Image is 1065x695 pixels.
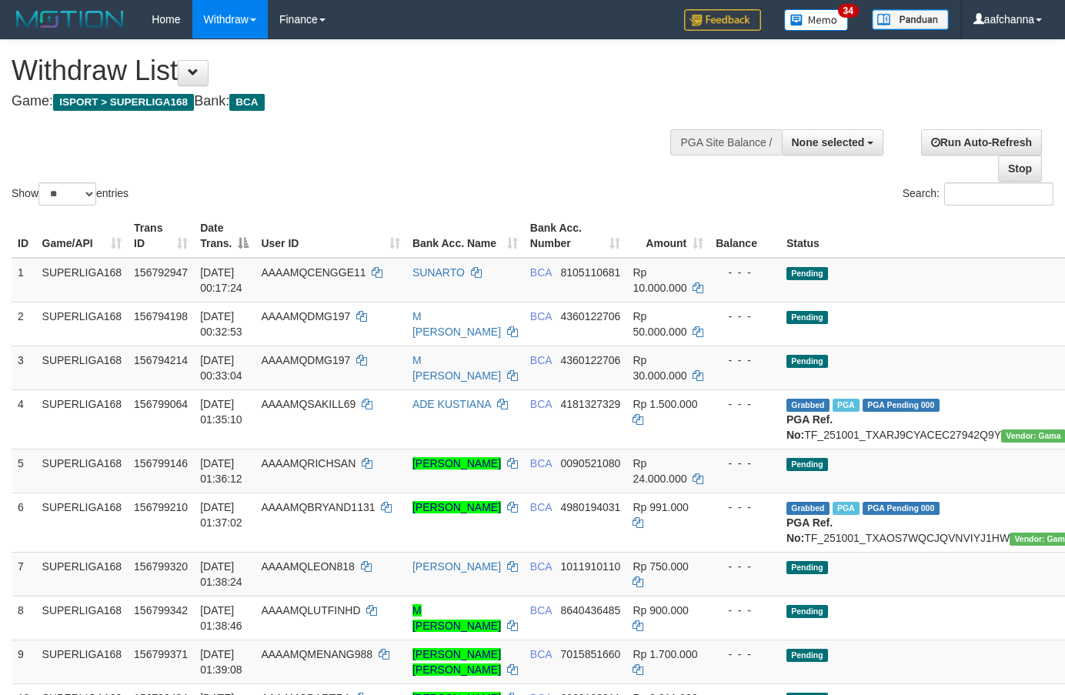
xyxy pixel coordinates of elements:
[38,182,96,205] select: Showentries
[261,560,354,573] span: AAAAMQLEON818
[792,136,865,149] span: None selected
[786,355,828,368] span: Pending
[944,182,1053,205] input: Search:
[412,398,491,410] a: ADE KUSTIANA
[406,214,524,258] th: Bank Acc. Name: activate to sort column ascending
[633,604,688,616] span: Rp 900.000
[561,310,621,322] span: Copy 4360122706 to clipboard
[128,214,194,258] th: Trans ID: activate to sort column ascending
[134,354,188,366] span: 156794214
[633,310,686,338] span: Rp 50.000.000
[261,266,366,279] span: AAAAMQCENGGE11
[782,129,884,155] button: None selected
[530,501,552,513] span: BCA
[36,449,129,493] td: SUPERLIGA168
[255,214,406,258] th: User ID: activate to sort column ascending
[561,560,621,573] span: Copy 1011910110 to clipboard
[12,596,36,640] td: 8
[261,354,350,366] span: AAAAMQDMG197
[12,449,36,493] td: 5
[200,501,242,529] span: [DATE] 01:37:02
[200,560,242,588] span: [DATE] 01:38:24
[261,604,360,616] span: AAAAMQLUTFINHD
[626,214,709,258] th: Amount: activate to sort column ascending
[561,501,621,513] span: Copy 4980194031 to clipboard
[561,354,621,366] span: Copy 4360122706 to clipboard
[530,266,552,279] span: BCA
[261,648,372,660] span: AAAAMQMENANG988
[261,398,356,410] span: AAAAMQSAKILL69
[716,396,774,412] div: - - -
[412,266,465,279] a: SUNARTO
[872,9,949,30] img: panduan.png
[716,309,774,324] div: - - -
[786,502,830,515] span: Grabbed
[36,302,129,346] td: SUPERLIGA168
[134,604,188,616] span: 156799342
[200,457,242,485] span: [DATE] 01:36:12
[786,311,828,324] span: Pending
[12,302,36,346] td: 2
[633,560,688,573] span: Rp 750.000
[998,155,1042,182] a: Stop
[530,560,552,573] span: BCA
[412,457,501,469] a: [PERSON_NAME]
[786,399,830,412] span: Grabbed
[412,310,501,338] a: M [PERSON_NAME]
[716,353,774,368] div: - - -
[633,501,688,513] span: Rp 991.000
[12,640,36,683] td: 9
[12,8,129,31] img: MOTION_logo.png
[412,604,501,632] a: M [PERSON_NAME]
[716,500,774,515] div: - - -
[561,398,621,410] span: Copy 4181327329 to clipboard
[412,501,501,513] a: [PERSON_NAME]
[412,648,501,676] a: [PERSON_NAME] [PERSON_NAME]
[633,457,686,485] span: Rp 24.000.000
[786,561,828,574] span: Pending
[786,458,828,471] span: Pending
[200,648,242,676] span: [DATE] 01:39:08
[12,214,36,258] th: ID
[633,648,697,660] span: Rp 1.700.000
[716,647,774,662] div: - - -
[36,596,129,640] td: SUPERLIGA168
[716,265,774,280] div: - - -
[12,346,36,389] td: 3
[134,266,188,279] span: 156792947
[134,560,188,573] span: 156799320
[134,501,188,513] span: 156799210
[903,182,1053,205] label: Search:
[863,399,940,412] span: PGA Pending
[786,516,833,544] b: PGA Ref. No:
[530,648,552,660] span: BCA
[12,493,36,552] td: 6
[36,258,129,302] td: SUPERLIGA168
[36,493,129,552] td: SUPERLIGA168
[530,604,552,616] span: BCA
[716,559,774,574] div: - - -
[261,457,356,469] span: AAAAMQRICHSAN
[524,214,627,258] th: Bank Acc. Number: activate to sort column ascending
[36,552,129,596] td: SUPERLIGA168
[833,399,860,412] span: Marked by aafnonsreyleab
[53,94,194,111] span: ISPORT > SUPERLIGA168
[12,389,36,449] td: 4
[412,354,501,382] a: M [PERSON_NAME]
[134,648,188,660] span: 156799371
[561,604,621,616] span: Copy 8640436485 to clipboard
[561,457,621,469] span: Copy 0090521080 to clipboard
[530,457,552,469] span: BCA
[134,310,188,322] span: 156794198
[684,9,761,31] img: Feedback.jpg
[261,501,375,513] span: AAAAMQBRYAND1131
[921,129,1042,155] a: Run Auto-Refresh
[36,389,129,449] td: SUPERLIGA168
[412,560,501,573] a: [PERSON_NAME]
[200,310,242,338] span: [DATE] 00:32:53
[12,182,129,205] label: Show entries
[786,413,833,441] b: PGA Ref. No:
[633,354,686,382] span: Rp 30.000.000
[200,266,242,294] span: [DATE] 00:17:24
[36,640,129,683] td: SUPERLIGA168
